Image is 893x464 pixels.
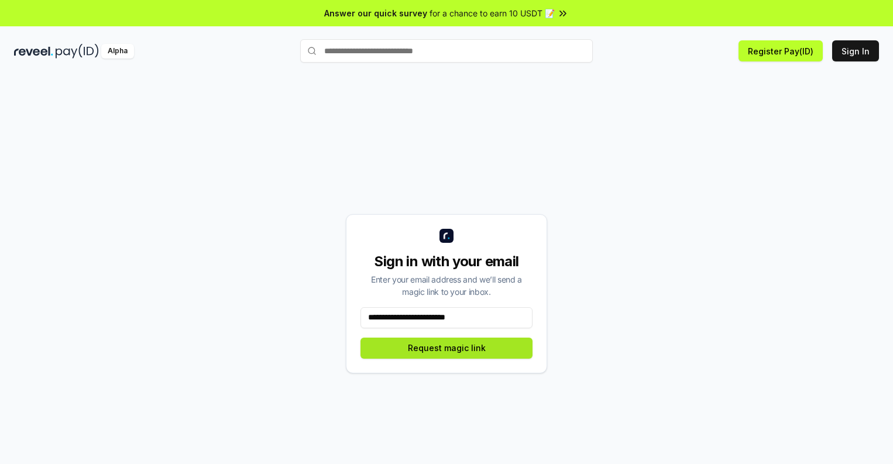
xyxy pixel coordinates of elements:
div: Alpha [101,44,134,59]
button: Register Pay(ID) [739,40,823,61]
button: Request magic link [360,338,533,359]
button: Sign In [832,40,879,61]
img: reveel_dark [14,44,53,59]
img: logo_small [439,229,454,243]
span: Answer our quick survey [324,7,427,19]
span: for a chance to earn 10 USDT 📝 [430,7,555,19]
div: Enter your email address and we’ll send a magic link to your inbox. [360,273,533,298]
img: pay_id [56,44,99,59]
div: Sign in with your email [360,252,533,271]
